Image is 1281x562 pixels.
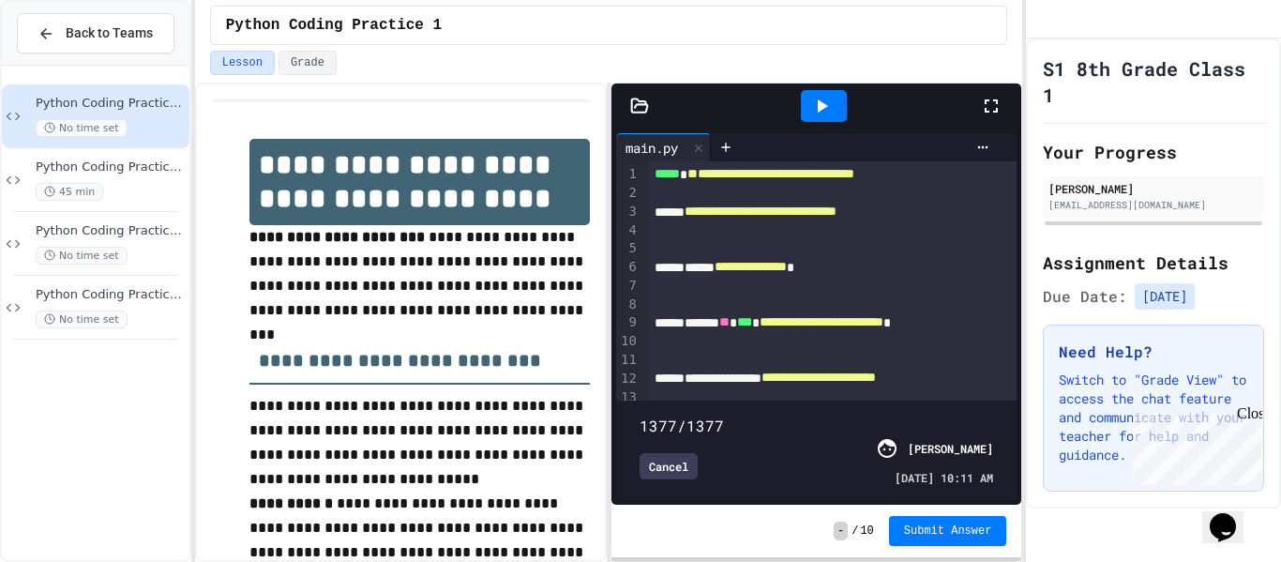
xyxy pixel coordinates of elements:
[904,524,992,539] span: Submit Answer
[616,165,640,184] div: 1
[1043,285,1127,308] span: Due Date:
[36,311,128,328] span: No time set
[1059,341,1248,363] h3: Need Help?
[226,14,442,37] span: Python Coding Practice 1
[66,23,153,43] span: Back to Teams
[1202,487,1262,543] iframe: chat widget
[1043,250,1264,276] h2: Assignment Details
[36,223,186,239] span: Python Coding Practice 3
[616,258,640,277] div: 6
[616,388,640,407] div: 13
[36,159,186,175] span: Python Coding Practice 2
[36,96,186,112] span: Python Coding Practice 1
[834,522,848,540] span: -
[279,51,337,75] button: Grade
[1043,55,1264,108] h1: S1 8th Grade Class 1
[1059,371,1248,464] p: Switch to "Grade View" to access the chat feature and communicate with your teacher for help and ...
[1043,139,1264,165] h2: Your Progress
[210,51,275,75] button: Lesson
[1048,198,1258,212] div: [EMAIL_ADDRESS][DOMAIN_NAME]
[616,332,640,351] div: 10
[908,440,993,457] div: [PERSON_NAME]
[36,287,186,303] span: Python Coding Practice 4
[895,469,993,486] span: [DATE] 10:11 AM
[640,453,698,479] div: Cancel
[616,184,640,203] div: 2
[36,247,128,265] span: No time set
[1125,405,1262,485] iframe: chat widget
[8,8,129,119] div: Chat with us now!Close
[616,138,687,158] div: main.py
[1048,180,1258,197] div: [PERSON_NAME]
[616,221,640,240] div: 4
[851,524,858,539] span: /
[616,351,640,370] div: 11
[1135,283,1195,310] span: [DATE]
[36,119,128,137] span: No time set
[616,239,640,258] div: 5
[616,203,640,221] div: 3
[616,296,640,314] div: 8
[860,524,873,539] span: 10
[640,415,993,437] div: 1377/1377
[616,277,640,296] div: 7
[616,313,640,332] div: 9
[36,183,103,201] span: 45 min
[616,370,640,388] div: 12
